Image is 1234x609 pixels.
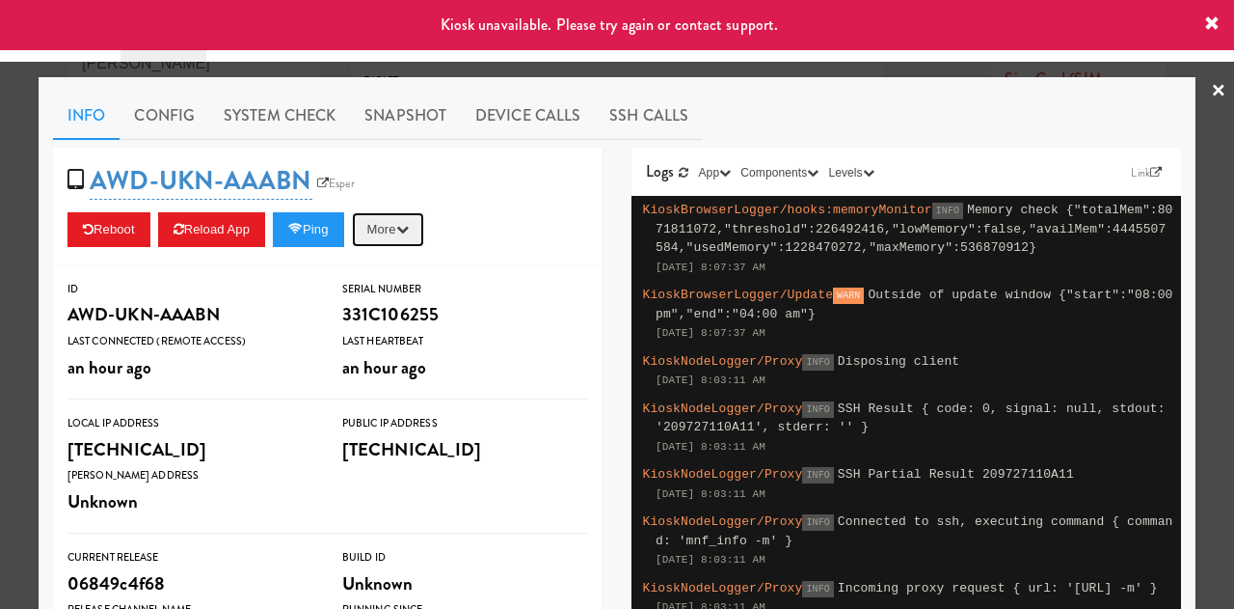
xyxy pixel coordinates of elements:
div: AWD-UKN-AAABN [67,298,313,331]
span: INFO [802,467,833,484]
span: [DATE] 8:07:37 AM [656,327,765,339]
button: App [694,163,737,182]
div: [PERSON_NAME] Address [67,466,313,485]
span: INFO [802,401,833,418]
span: KioskNodeLogger/Proxy [643,581,803,595]
div: Local IP Address [67,414,313,433]
span: INFO [802,514,833,531]
div: Unknown [67,485,313,518]
span: KioskBrowserLogger/hooks:memoryMonitor [643,203,932,217]
span: [DATE] 8:03:11 AM [656,488,765,500]
a: Config [120,92,209,140]
span: Connected to ssh, executing command { command: 'mnf_info -m' } [656,514,1173,548]
div: [TECHNICAL_ID] [67,433,313,466]
span: [DATE] 8:03:11 AM [656,441,765,453]
span: SSH Result { code: 0, signal: null, stdout: '209727110A11', stderr: '' } [656,401,1166,435]
button: Components [736,163,823,182]
span: [DATE] 8:07:37 AM [656,262,765,273]
span: [DATE] 8:03:11 AM [656,374,765,386]
button: Levels [823,163,878,182]
div: ID [67,280,313,299]
a: Esper [312,174,361,193]
span: WARN [833,288,864,304]
div: Public IP Address [342,414,588,433]
a: Snapshot [350,92,461,140]
button: Reload App [158,212,265,247]
a: × [1211,62,1226,122]
div: Last Heartbeat [342,332,588,351]
span: KioskNodeLogger/Proxy [643,514,803,529]
div: [TECHNICAL_ID] [342,433,588,466]
span: KioskNodeLogger/Proxy [643,401,803,416]
span: SSH Partial Result 209727110A11 [838,467,1074,482]
button: Ping [273,212,344,247]
div: 331C106255 [342,298,588,331]
span: INFO [802,354,833,371]
div: 06849c4f68 [67,567,313,600]
div: Current Release [67,548,313,567]
div: Unknown [342,567,588,600]
span: Incoming proxy request { url: '[URL] -m' } [838,581,1158,595]
span: KioskNodeLogger/Proxy [643,467,803,482]
span: Disposing client [838,354,959,369]
span: Outside of update window {"start":"08:00 pm","end":"04:00 am"} [656,288,1173,321]
span: [DATE] 8:03:11 AM [656,554,765,566]
div: Last Connected (Remote Access) [67,332,313,351]
a: Device Calls [461,92,595,140]
a: Link [1126,163,1167,182]
div: Build Id [342,548,588,567]
span: Kiosk unavailable. Please try again or contact support. [441,14,779,36]
a: System Check [209,92,350,140]
span: an hour ago [342,354,426,380]
a: SSH Calls [595,92,703,140]
span: Memory check {"totalMem":8071811072,"threshold":226492416,"lowMemory":false,"availMem":4445507584... [656,203,1173,255]
span: KioskNodeLogger/Proxy [643,354,803,369]
a: AWD-UKN-AAABN [90,162,311,200]
span: INFO [932,203,963,219]
div: Serial Number [342,280,588,299]
span: an hour ago [67,354,151,380]
span: INFO [802,581,833,597]
button: More [352,212,424,247]
span: KioskBrowserLogger/Update [643,288,834,302]
button: Reboot [67,212,150,247]
span: Logs [646,160,674,182]
a: Info [53,92,120,140]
